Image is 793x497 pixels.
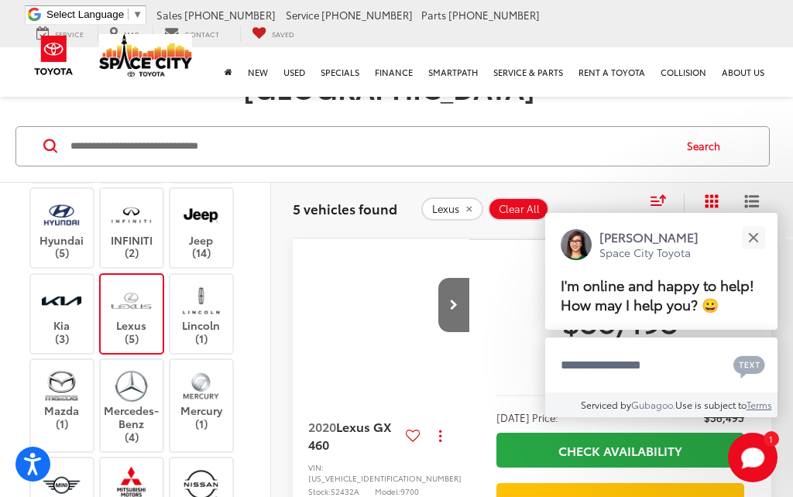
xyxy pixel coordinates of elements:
span: Stock: [308,485,331,497]
button: Close [736,221,770,254]
svg: Start Chat [728,433,778,482]
label: Hyundai (5) [31,197,94,259]
button: Select sort value [642,194,684,225]
input: Search by Make, Model, or Keyword [69,128,672,165]
label: Lexus (5) [101,283,163,345]
span: Service [286,8,319,22]
span: Lexus [432,203,459,215]
a: Check Availability [496,433,744,468]
span: Grid [702,211,721,225]
img: Space City Toyota in Humble, TX) [180,197,222,233]
a: Service [25,26,95,42]
span: I'm online and happy to help! How may I help you? 😀 [561,275,754,314]
img: Space City Toyota in Humble, TX) [180,368,222,404]
label: Jeep (14) [170,197,233,259]
button: Search [672,127,743,166]
span: Saved [272,29,294,39]
button: Next image [438,278,469,332]
a: New [240,47,276,97]
span: [PHONE_NUMBER] [184,8,276,22]
img: Space City Toyota in Humble, TX) [180,283,222,319]
svg: Text [733,354,765,379]
img: Toyota [25,30,83,81]
span: 5 vehicles found [293,199,397,218]
a: Home [217,47,240,97]
span: Map [124,29,139,39]
a: Finance [367,47,421,97]
span: Lexus GX 460 [308,417,391,452]
span: VIN: [308,461,324,473]
a: Specials [313,47,367,97]
div: Close[PERSON_NAME]Space City ToyotaI'm online and happy to help! How may I help you? 😀Type your m... [545,213,778,417]
img: Space City Toyota in Humble, TX) [40,197,83,233]
span: Parts [421,8,446,22]
span: Service [55,29,84,39]
label: INFINITI (2) [101,197,163,259]
span: [PHONE_NUMBER] [321,8,413,22]
a: Map [98,26,150,42]
button: Grid View [684,194,733,225]
label: Kia (3) [31,283,94,345]
span: [DATE] Price: [496,347,744,362]
span: Sort [650,211,667,224]
span: ▼ [132,9,142,20]
a: 2020Lexus GX 460 [308,418,400,453]
a: Select Language​ [46,9,142,20]
img: Space City Toyota [99,34,192,77]
a: Gubagoo. [631,398,675,411]
p: [PERSON_NAME] [599,228,699,245]
label: Mercury (1) [170,368,233,430]
span: 52432A [331,485,359,497]
a: Contact [153,26,231,42]
span: Sales [156,8,182,22]
button: Chat with SMS [729,348,770,382]
button: Actions [427,422,454,449]
button: Toggle Chat Window [728,433,778,482]
span: 9700 [400,485,419,497]
label: Mercedes-Benz (4) [101,368,163,444]
img: Space City Toyota in Humble, TX) [110,368,153,404]
span: Clear All [499,203,540,215]
a: Terms [747,398,772,411]
button: Clear All [488,197,549,221]
span: [DATE] Price: [496,410,558,425]
label: Mazda (1) [31,368,94,430]
span: Use is subject to [675,398,747,411]
label: Lincoln (1) [170,283,233,345]
button: List View [733,194,771,225]
a: Used [276,47,313,97]
img: Space City Toyota in Humble, TX) [40,283,83,319]
span: List [744,211,760,224]
span: 1 [769,435,773,442]
span: [US_VEHICLE_IDENTIFICATION_NUMBER] [308,472,462,484]
p: Space City Toyota [599,245,699,260]
span: dropdown dots [439,430,441,442]
span: Contact [184,29,219,39]
span: Serviced by [581,398,631,411]
a: Rent a Toyota [571,47,653,97]
span: Select Language [46,9,124,20]
img: Space City Toyota in Humble, TX) [110,283,153,319]
a: Service & Parts [486,47,571,97]
a: Collision [653,47,714,97]
span: [PHONE_NUMBER] [448,8,540,22]
textarea: Type your message [545,338,778,393]
a: My Saved Vehicles [240,26,306,42]
a: About Us [714,47,772,97]
span: Model: [375,485,400,497]
a: SmartPath [421,47,486,97]
span: $38,493 [496,300,744,339]
img: Space City Toyota in Humble, TX) [40,368,83,404]
button: remove Lexus [421,197,483,221]
img: Space City Toyota in Humble, TX) [110,197,153,233]
span: 2020 [308,417,336,435]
